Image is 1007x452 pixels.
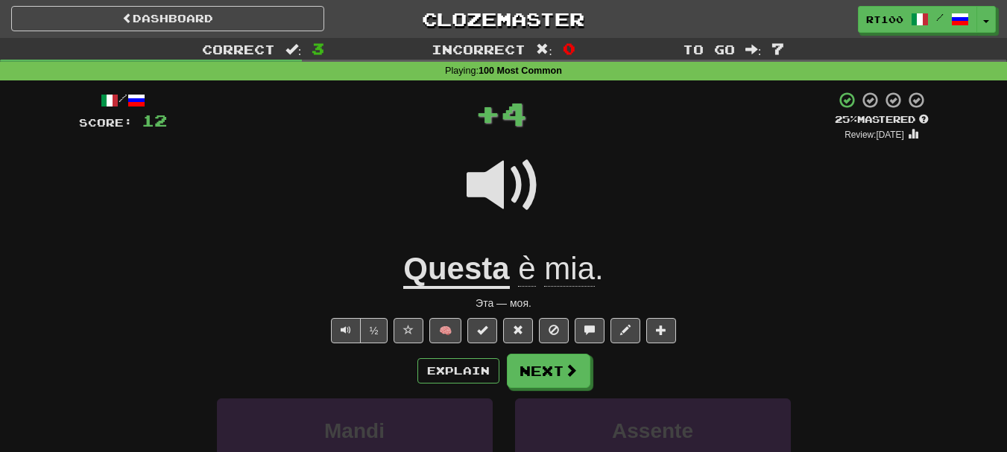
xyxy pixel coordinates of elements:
[360,318,388,343] button: ½
[475,91,501,136] span: +
[432,42,525,57] span: Incorrect
[79,91,167,109] div: /
[544,251,595,287] span: mia
[745,43,762,56] span: :
[858,6,977,33] a: RT100 /
[771,39,784,57] span: 7
[683,42,735,57] span: To go
[202,42,275,57] span: Correct
[501,95,527,132] span: 4
[142,111,167,130] span: 12
[331,318,361,343] button: Play sentence audio (ctl+space)
[539,318,569,343] button: Ignore sentence (alt+i)
[866,13,903,26] span: RT100
[936,12,944,22] span: /
[510,251,604,287] span: .
[479,66,562,76] strong: 100 Most Common
[835,113,857,125] span: 25 %
[394,318,423,343] button: Favorite sentence (alt+f)
[503,318,533,343] button: Reset to 0% Mastered (alt+r)
[79,116,133,129] span: Score:
[835,113,929,127] div: Mastered
[285,43,302,56] span: :
[11,6,324,31] a: Dashboard
[507,354,590,388] button: Next
[417,358,499,383] button: Explain
[646,318,676,343] button: Add to collection (alt+a)
[575,318,604,343] button: Discuss sentence (alt+u)
[312,39,324,57] span: 3
[79,296,929,311] div: Эта — моя.
[347,6,660,32] a: Clozemaster
[324,419,385,442] span: Mandi
[845,130,904,140] small: Review: [DATE]
[429,318,461,343] button: 🧠
[403,251,509,289] u: Questa
[518,251,535,287] span: è
[328,318,388,343] div: Text-to-speech controls
[536,43,552,56] span: :
[563,39,575,57] span: 0
[610,318,640,343] button: Edit sentence (alt+d)
[467,318,497,343] button: Set this sentence to 100% Mastered (alt+m)
[612,419,693,442] span: Assente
